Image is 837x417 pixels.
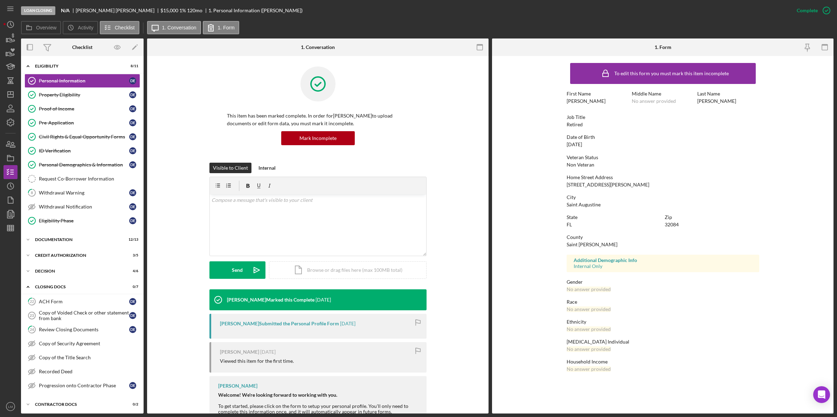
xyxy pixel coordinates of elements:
[30,327,34,332] tspan: 24
[632,91,694,97] div: Middle Name
[220,321,339,326] div: [PERSON_NAME] Submitted the Personal Profile Form
[129,161,136,168] div: D E
[39,190,129,196] div: Withdrawal Warning
[21,21,61,34] button: Overview
[35,269,121,273] div: Decision
[129,133,136,140] div: D E
[39,327,129,332] div: Review Closing Documents
[213,163,248,173] div: Visible to Client
[179,8,186,13] div: 1 %
[39,341,140,346] div: Copy of Security Agreement
[72,44,92,50] div: Checklist
[129,382,136,389] div: D E
[574,257,752,263] div: Additional Demographic Info
[35,285,121,289] div: CLOSING DOCS
[76,8,160,13] div: [PERSON_NAME] [PERSON_NAME]
[220,358,294,364] div: Viewed this item for the first time.
[232,261,243,279] div: Send
[567,234,759,240] div: County
[797,3,818,17] div: Complete
[209,163,251,173] button: Visible to Client
[567,182,649,188] div: [STREET_ADDRESS][PERSON_NAME]
[25,309,140,323] a: 23Copy of Voided Check or other statement from bankDE
[187,8,202,13] div: 120 mo
[25,200,140,214] a: Withdrawal NotificationDE
[301,44,335,50] div: 1. Conversation
[21,6,55,15] div: Loan Closing
[567,98,606,104] div: [PERSON_NAME]
[665,222,679,227] div: 32084
[567,359,759,365] div: Household Income
[39,78,129,84] div: Personal Information
[129,298,136,305] div: D E
[100,21,139,34] button: Checklist
[35,238,121,242] div: Documentation
[25,88,140,102] a: Property EligibilityDE
[126,64,138,68] div: 8 / 11
[665,214,759,220] div: Zip
[36,25,56,30] label: Overview
[567,202,601,207] div: Saint Augustine
[35,402,121,407] div: Contractor Docs
[567,155,759,160] div: Veteran Status
[129,105,136,112] div: D E
[567,91,629,97] div: First Name
[25,158,140,172] a: Personal Demographics & InformationDE
[39,383,129,388] div: Progression onto Contractor Phase
[39,120,129,126] div: Pre-Application
[126,253,138,257] div: 3 / 5
[260,349,276,355] time: 2025-01-03 17:07
[316,297,331,303] time: 2025-01-06 03:56
[39,134,129,140] div: Civil Rights & Equal Opportunity Forms
[567,279,759,285] div: Gender
[790,3,833,17] button: Complete
[25,186,140,200] a: 8Withdrawal WarningDE
[4,400,18,414] button: LM
[35,64,121,68] div: Eligibility
[162,25,196,30] label: 1. Conversation
[258,163,276,173] div: Internal
[126,238,138,242] div: 12 / 13
[220,349,259,355] div: [PERSON_NAME]
[25,323,140,337] a: 24Review Closing DocumentsDE
[39,106,129,112] div: Proof of Income
[567,242,617,247] div: Saint [PERSON_NAME]
[39,92,129,98] div: Property Eligibility
[632,98,676,104] div: No answer provided
[39,369,140,374] div: Recorded Deed
[567,222,572,227] div: FL
[129,203,136,210] div: D E
[203,21,239,34] button: 1. Form
[567,175,759,180] div: Home Street Address
[567,195,759,200] div: City
[655,44,671,50] div: 1. Form
[697,98,736,104] div: [PERSON_NAME]
[567,339,759,345] div: [MEDICAL_DATA] Individual
[218,392,420,415] div: To get started, please click on the form to setup your personal profile. You'll only need to comp...
[25,144,140,158] a: ID VerificationDE
[208,8,303,13] div: 1. Personal Information ([PERSON_NAME])
[567,142,582,147] div: [DATE]
[25,74,140,88] a: Personal InformationDE
[78,25,93,30] label: Activity
[299,131,337,145] div: Mark Incomplete
[129,326,136,333] div: D E
[31,190,33,195] tspan: 8
[129,217,136,224] div: D E
[129,147,136,154] div: D E
[39,162,129,168] div: Personal Demographics & Information
[39,204,129,210] div: Withdrawal Notification
[129,312,136,319] div: D E
[39,148,129,154] div: ID Verification
[227,297,314,303] div: [PERSON_NAME] Marked this Complete
[39,176,140,182] div: Request Co-Borrower Information
[567,214,661,220] div: State
[218,383,257,389] div: [PERSON_NAME]
[209,261,265,279] button: Send
[160,8,178,13] div: $15,000
[567,326,611,332] div: No answer provided
[567,122,583,127] div: Retired
[614,71,729,76] div: To edit this form you must mark this item incomplete
[39,218,129,224] div: Eligibility Phase
[567,134,759,140] div: Date of Birth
